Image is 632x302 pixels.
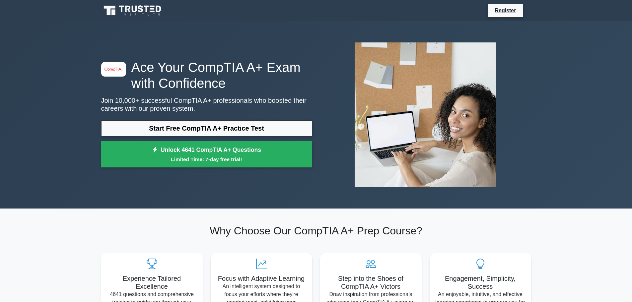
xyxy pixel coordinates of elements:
[109,155,304,163] small: Limited Time: 7-day free trial!
[101,141,312,168] a: Unlock 4641 CompTIA A+ QuestionsLimited Time: 7-day free trial!
[101,224,531,237] h2: Why Choose Our CompTIA A+ Prep Course?
[101,96,312,112] p: Join 10,000+ successful CompTIA A+ professionals who boosted their careers with our proven system.
[216,274,307,282] h5: Focus with Adaptive Learning
[106,274,197,290] h5: Experience Tailored Excellence
[491,6,520,15] a: Register
[325,274,416,290] h5: Step into the Shoes of CompTIA A+ Victors
[435,274,526,290] h5: Engagement, Simplicity, Success
[101,59,312,91] h1: Ace Your CompTIA A+ Exam with Confidence
[101,120,312,136] a: Start Free CompTIA A+ Practice Test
